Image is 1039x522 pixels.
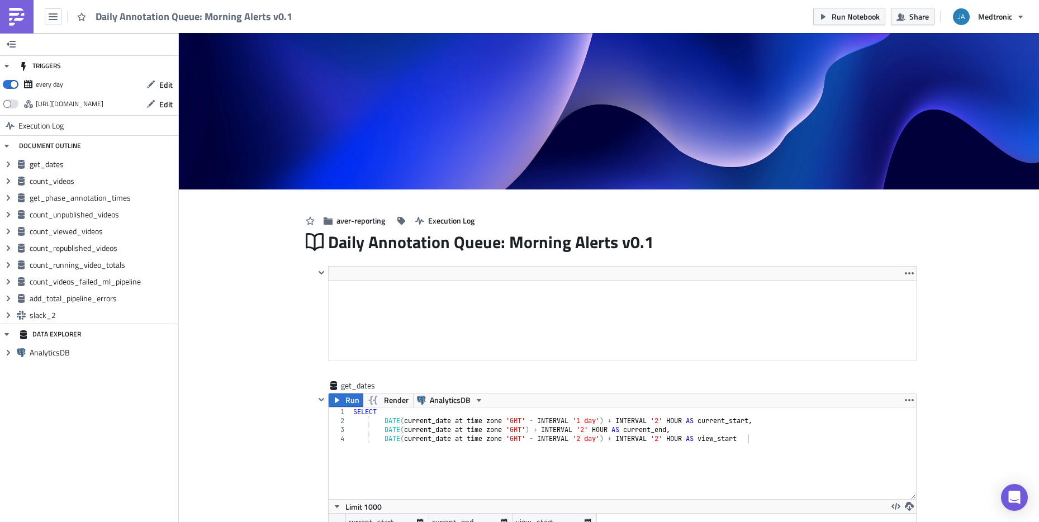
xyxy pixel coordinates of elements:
span: Run [345,393,359,407]
button: Limit 1000 [329,500,386,513]
button: Execution Log [410,212,480,229]
button: Run [329,393,363,407]
img: Avatar [952,7,971,26]
button: Run Notebook [813,8,885,25]
span: aver-reporting [336,215,385,226]
span: Run Notebook [832,11,880,22]
span: Render [384,393,409,407]
div: DATA EXPLORER [19,324,81,344]
button: Share [891,8,934,25]
button: Edit [141,96,178,113]
span: Limit 1000 [345,501,382,512]
button: aver-reporting [318,212,391,229]
button: Hide content [315,393,328,406]
span: AnalyticsDB [430,393,471,407]
span: Medtronic [978,11,1012,22]
span: AnalyticsDB [30,348,175,358]
span: Daily Annotation Queue: Morning Alerts v0.1 [96,10,293,23]
span: count_republished_videos [30,243,175,253]
img: PushMetrics [8,8,26,26]
span: count_viewed_videos [30,226,175,236]
span: add_total_pipeline_errors [30,293,175,303]
button: AnalyticsDB [413,393,487,407]
div: Open Intercom Messenger [1001,484,1028,511]
button: Medtronic [946,4,1031,29]
iframe: Rich Text Area [329,281,916,360]
div: 3 [329,425,352,434]
div: 1 [329,407,352,416]
span: Share [909,11,929,22]
span: Edit [159,79,173,91]
div: DOCUMENT OUTLINE [19,136,81,156]
span: count_videos [30,176,175,186]
span: get_dates [30,159,175,169]
span: count_running_video_totals [30,260,175,270]
span: Execution Log [18,116,64,136]
div: every day [36,76,63,93]
button: Edit [141,76,178,93]
span: Execution Log [428,215,475,226]
button: Render [363,393,414,407]
span: slack_2 [30,310,175,320]
span: count_unpublished_videos [30,210,175,220]
span: Daily Annotation Queue: Morning Alerts v0.1 [328,231,655,253]
div: 2 [329,416,352,425]
span: Edit [159,98,173,110]
img: Cover Image [179,33,1039,189]
div: 4 [329,434,352,443]
button: Hide content [315,266,328,279]
span: get_phase_annotation_times [30,193,175,203]
div: https://pushmetrics.io/api/v1/report/E7L6pN0oq1/webhook?token=b370415d49644a50b8ce4106c79a75a3 [36,96,103,112]
div: TRIGGERS [19,56,61,76]
span: get_dates [341,380,386,391]
span: count_videos_failed_ml_pipeline [30,277,175,287]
